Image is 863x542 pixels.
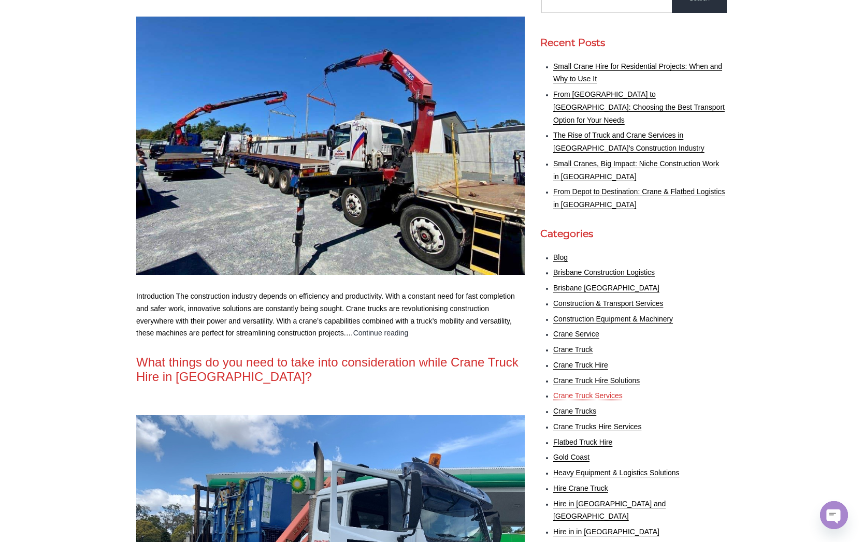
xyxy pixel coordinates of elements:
[353,329,409,337] a: Continue reading
[553,453,589,461] a: Gold Coast
[553,253,568,261] a: Blog
[553,330,599,338] a: Crane Service
[553,484,608,492] a: Hire Crane Truck
[553,407,596,415] a: Crane Trucks
[553,422,641,431] a: Crane Trucks Hire Services
[540,36,727,50] h2: Recent Posts
[553,131,704,152] a: The Rise of Truck and Crane Services in [GEOGRAPHIC_DATA]’s Construction Industry
[553,62,722,83] a: Small Crane Hire for Residential Projects: When and Why to Use It
[553,345,593,354] a: Crane Truck
[553,361,608,369] a: Crane Truck Hire
[553,90,725,124] a: From [GEOGRAPHIC_DATA] to [GEOGRAPHIC_DATA]: Choosing the Best Transport Option for Your Needs
[553,187,725,209] a: From Depot to Destination: Crane & Flatbed Logistics in [GEOGRAPHIC_DATA]
[553,315,673,323] a: Construction Equipment & Machinery
[136,290,525,340] p: Introduction The construction industry depends on efficiency and productivity. With a constant ne...
[540,227,727,241] h2: Categories
[136,355,519,384] a: What things do you need to take into consideration while Crane Truck Hire in [GEOGRAPHIC_DATA]?
[540,61,727,212] nav: Recent Posts
[553,500,666,521] a: Hire in [GEOGRAPHIC_DATA] and [GEOGRAPHIC_DATA]
[553,268,655,276] a: Brisbane Construction Logistics
[553,468,680,477] a: Heavy Equipment & Logistics Solutions
[553,528,659,536] a: Hire in in [GEOGRAPHIC_DATA]
[136,17,525,275] img: 3 Crane Trucks Working Together
[553,299,663,307] a: Construction & Transport Services
[553,391,623,400] a: Crane Truck Services
[553,159,719,181] a: Small Cranes, Big Impact: Niche Construction Work in [GEOGRAPHIC_DATA]
[553,438,612,446] a: Flatbed Truck Hire
[553,284,659,292] a: Brisbane [GEOGRAPHIC_DATA]
[553,376,640,385] a: Crane Truck Hire Solutions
